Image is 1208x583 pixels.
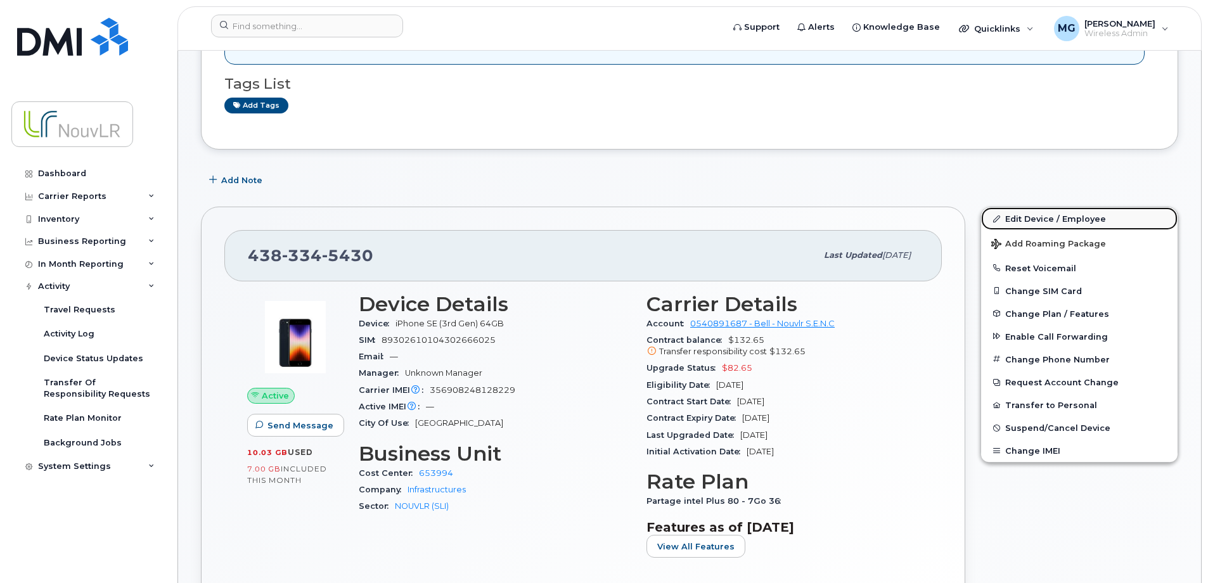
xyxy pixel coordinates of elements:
[646,413,742,423] span: Contract Expiry Date
[359,368,405,378] span: Manager
[430,385,515,395] span: 356908248128229
[426,402,434,411] span: —
[747,447,774,456] span: [DATE]
[824,250,882,260] span: Last updated
[646,319,690,328] span: Account
[1084,18,1155,29] span: [PERSON_NAME]
[974,23,1020,34] span: Quicklinks
[224,76,1155,92] h3: Tags List
[737,397,764,406] span: [DATE]
[408,485,466,494] a: Infrastructures
[382,335,496,345] span: 89302610104302666025
[359,501,395,511] span: Sector
[282,246,322,265] span: 334
[267,420,333,432] span: Send Message
[981,230,1178,256] button: Add Roaming Package
[1005,331,1108,341] span: Enable Call Forwarding
[981,371,1178,394] button: Request Account Change
[646,470,919,493] h3: Rate Plan
[359,402,426,411] span: Active IMEI
[808,21,835,34] span: Alerts
[359,352,390,361] span: Email
[646,335,919,358] span: $132.65
[405,368,482,378] span: Unknown Manager
[359,385,430,395] span: Carrier IMEI
[716,380,743,390] span: [DATE]
[646,380,716,390] span: Eligibility Date
[247,414,344,437] button: Send Message
[395,501,449,511] a: NOUVLR (SLI)
[201,169,273,191] button: Add Note
[740,430,768,440] span: [DATE]
[646,293,919,316] h3: Carrier Details
[322,246,373,265] span: 5430
[724,15,788,40] a: Support
[991,239,1106,251] span: Add Roaming Package
[882,250,911,260] span: [DATE]
[744,21,780,34] span: Support
[1005,423,1110,433] span: Suspend/Cancel Device
[248,246,373,265] span: 438
[646,447,747,456] span: Initial Activation Date
[659,347,767,356] span: Transfer responsibility cost
[646,363,722,373] span: Upgrade Status
[981,257,1178,279] button: Reset Voicemail
[211,15,403,37] input: Find something...
[646,397,737,406] span: Contract Start Date
[262,390,289,402] span: Active
[257,299,333,375] img: image20231002-3703462-1angbar.jpeg
[359,418,415,428] span: City Of Use
[359,442,631,465] h3: Business Unit
[981,207,1178,230] a: Edit Device / Employee
[722,363,752,373] span: $82.65
[981,439,1178,462] button: Change IMEI
[981,394,1178,416] button: Transfer to Personal
[415,418,503,428] span: [GEOGRAPHIC_DATA]
[359,319,395,328] span: Device
[981,279,1178,302] button: Change SIM Card
[359,335,382,345] span: SIM
[247,464,281,473] span: 7.00 GB
[1045,16,1178,41] div: Marc Gendron
[288,447,313,457] span: used
[646,335,728,345] span: Contract balance
[247,464,327,485] span: included this month
[359,485,408,494] span: Company
[359,293,631,316] h3: Device Details
[657,541,735,553] span: View All Features
[981,325,1178,348] button: Enable Call Forwarding
[646,520,919,535] h3: Features as of [DATE]
[395,319,504,328] span: iPhone SE (3rd Gen) 64GB
[221,174,262,186] span: Add Note
[863,21,940,34] span: Knowledge Base
[224,98,288,113] a: Add tags
[359,468,419,478] span: Cost Center
[769,347,806,356] span: $132.65
[646,496,787,506] span: Partage intel Plus 80 - 7Go 36
[247,448,288,457] span: 10.03 GB
[981,416,1178,439] button: Suspend/Cancel Device
[1058,21,1076,36] span: MG
[1005,309,1109,318] span: Change Plan / Features
[690,319,835,328] a: 0540891687 - Bell - Nouvlr S.E.N.C
[419,468,453,478] a: 653994
[1084,29,1155,39] span: Wireless Admin
[788,15,844,40] a: Alerts
[646,535,745,558] button: View All Features
[844,15,949,40] a: Knowledge Base
[981,302,1178,325] button: Change Plan / Features
[742,413,769,423] span: [DATE]
[390,352,398,361] span: —
[950,16,1043,41] div: Quicklinks
[981,348,1178,371] button: Change Phone Number
[646,430,740,440] span: Last Upgraded Date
